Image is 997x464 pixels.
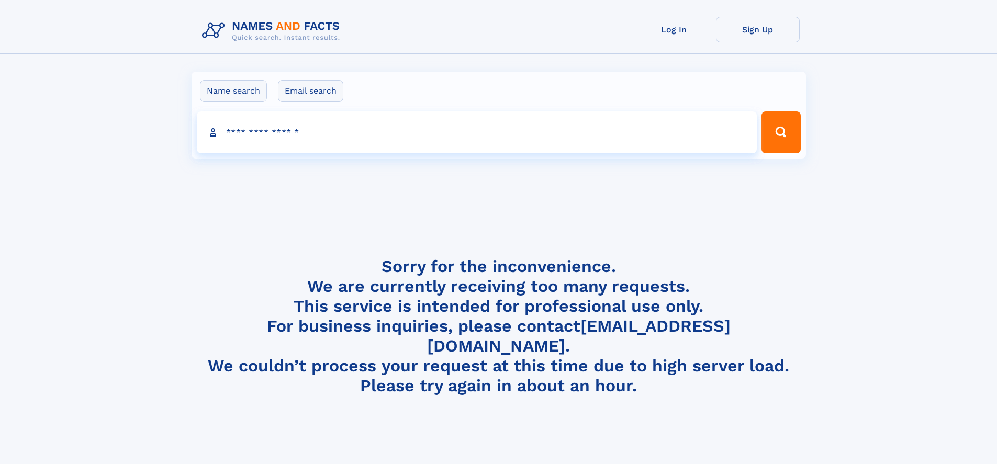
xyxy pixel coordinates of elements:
[761,111,800,153] button: Search Button
[632,17,716,42] a: Log In
[427,316,731,356] a: [EMAIL_ADDRESS][DOMAIN_NAME]
[197,111,757,153] input: search input
[278,80,343,102] label: Email search
[198,17,349,45] img: Logo Names and Facts
[200,80,267,102] label: Name search
[198,256,800,396] h4: Sorry for the inconvenience. We are currently receiving too many requests. This service is intend...
[716,17,800,42] a: Sign Up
